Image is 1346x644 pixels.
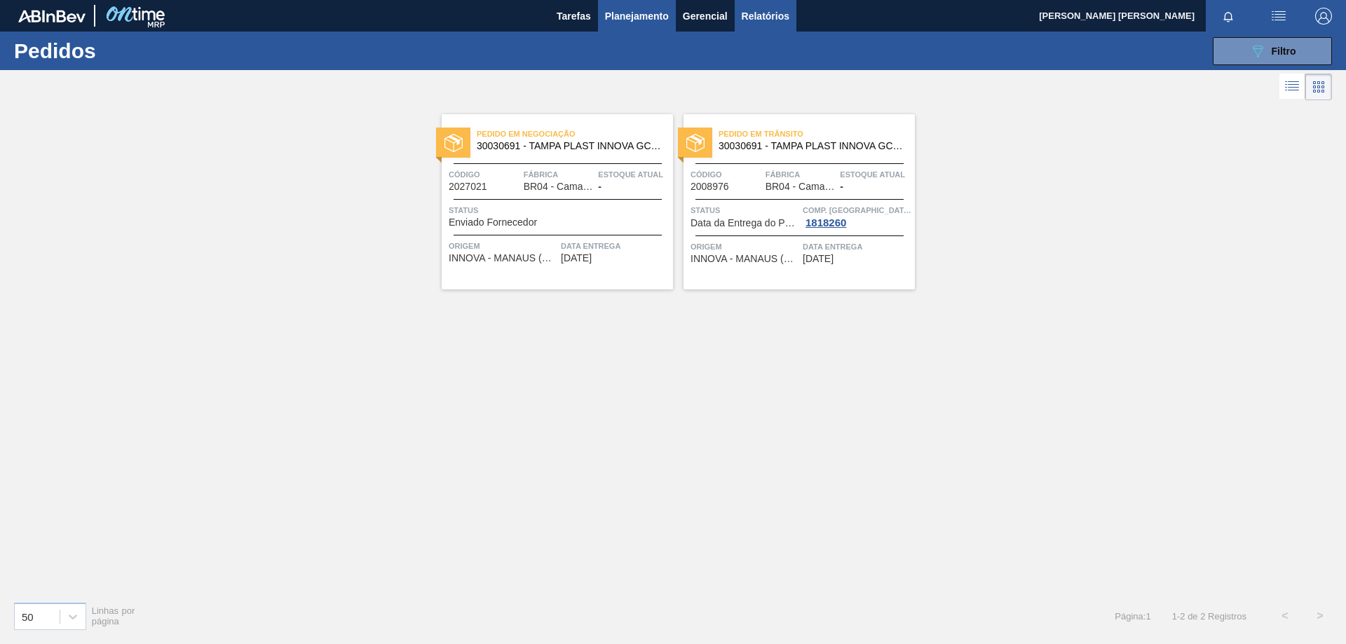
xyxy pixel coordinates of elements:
span: Enviado Fornecedor [449,217,537,228]
span: - [598,181,601,192]
span: 11/10/2025 [561,253,592,263]
span: Filtro [1272,46,1296,57]
span: Data entrega [561,239,669,253]
span: - [840,181,843,192]
span: Página : 1 [1115,611,1150,622]
span: Relatórios [742,8,789,25]
span: Status [449,203,669,217]
span: 30030691 - TAMPA PLAST INNOVA GCA ZERO NIV24 [719,141,904,151]
span: Fábrica [524,167,595,181]
button: > [1303,598,1338,633]
span: Pedido em Negociação [477,127,673,141]
a: Comp. [GEOGRAPHIC_DATA]1818260 [803,203,911,228]
h1: Pedidos [14,43,224,59]
span: Status [691,203,799,217]
span: Linhas por página [92,605,135,626]
span: 2027021 [449,181,487,192]
button: Notificações [1206,6,1251,26]
button: < [1267,598,1303,633]
span: Data entrega [803,240,911,254]
span: Origem [691,240,799,254]
span: Fábrica [766,167,837,181]
button: Filtro [1213,37,1332,65]
span: Estoque atual [598,167,669,181]
div: Visão em Lista [1279,74,1305,100]
div: 50 [22,610,34,622]
span: Origem [449,239,557,253]
span: Comp. Carga [803,203,911,217]
span: 1 - 2 de 2 Registros [1172,611,1246,622]
span: Tarefas [557,8,591,25]
img: Logout [1315,8,1332,25]
img: userActions [1270,8,1287,25]
span: Estoque atual [840,167,911,181]
div: 1818260 [803,217,849,228]
span: Código [691,167,762,181]
span: BR04 - Camaçari [766,181,836,192]
img: TNhmsLtSVTkK8tSr43FrP2fwEKptu5GPRR3wAAAABJRU5ErkJggg== [18,10,86,22]
span: Gerencial [683,8,728,25]
span: Código [449,167,520,181]
span: 15/10/2025 [803,254,834,264]
span: Planejamento [605,8,669,25]
a: statusPedido em Negociação30030691 - TAMPA PLAST INNOVA GCA ZERO NIV24Código2027021FábricaBR04 - ... [431,114,673,289]
span: INNOVA - MANAUS (AM) [449,253,557,263]
img: status [444,134,463,152]
span: INNOVA - MANAUS (AM) [691,254,799,264]
span: 30030691 - TAMPA PLAST INNOVA GCA ZERO NIV24 [477,141,662,151]
span: BR04 - Camaçari [524,181,594,192]
a: statusPedido em Trânsito30030691 - TAMPA PLAST INNOVA GCA ZERO NIV24Código2008976FábricaBR04 - Ca... [673,114,915,289]
span: Data da Entrega do Pedido Atrasada [691,218,799,228]
span: 2008976 [691,181,729,192]
span: Pedido em Trânsito [719,127,915,141]
img: status [686,134,705,152]
div: Visão em Cards [1305,74,1332,100]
